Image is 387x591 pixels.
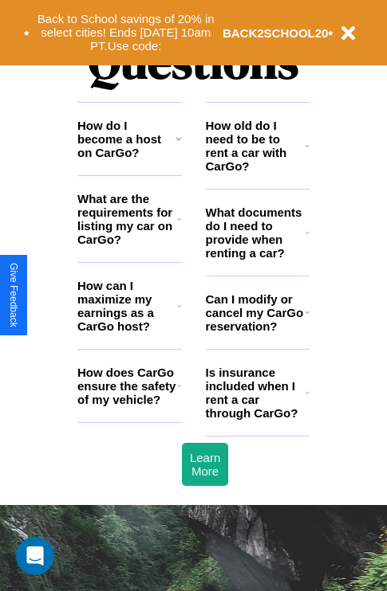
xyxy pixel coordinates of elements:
h3: How do I become a host on CarGo? [77,119,176,159]
div: Give Feedback [8,263,19,327]
button: Back to School savings of 20% in select cities! Ends [DATE] 10am PT.Use code: [30,8,223,57]
h3: How can I maximize my earnings as a CarGo host? [77,279,177,333]
h3: Is insurance included when I rent a car through CarGo? [206,366,306,420]
button: Learn More [182,443,228,486]
h3: What documents do I need to provide when renting a car? [206,205,306,260]
h3: How old do I need to be to rent a car with CarGo? [206,119,306,173]
h3: What are the requirements for listing my car on CarGo? [77,192,177,246]
div: Open Intercom Messenger [16,537,54,575]
h3: How does CarGo ensure the safety of my vehicle? [77,366,177,406]
b: BACK2SCHOOL20 [223,26,329,40]
h3: Can I modify or cancel my CarGo reservation? [206,292,305,333]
